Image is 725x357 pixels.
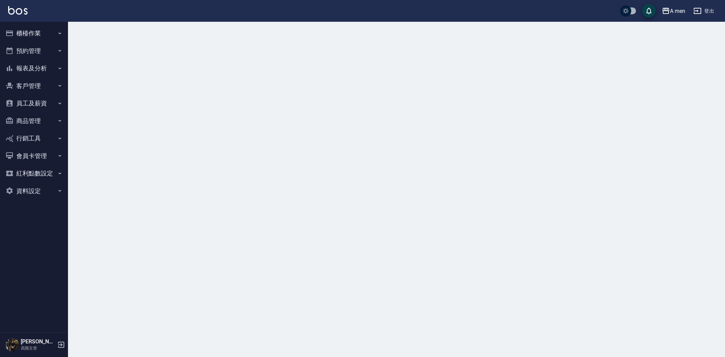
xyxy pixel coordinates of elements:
button: 資料設定 [3,182,65,200]
h5: [PERSON_NAME] [21,338,55,345]
button: 預約管理 [3,42,65,60]
img: Person [5,338,19,352]
button: save [642,4,656,18]
button: 會員卡管理 [3,147,65,165]
div: A men [670,7,685,15]
button: 紅利點數設定 [3,165,65,182]
button: 行銷工具 [3,130,65,147]
img: Logo [8,6,28,15]
button: 櫃檯作業 [3,24,65,42]
p: 高階主管 [21,345,55,351]
button: 員工及薪資 [3,95,65,112]
button: 登出 [691,5,717,17]
button: 商品管理 [3,112,65,130]
button: 報表及分析 [3,60,65,77]
button: 客戶管理 [3,77,65,95]
button: A men [659,4,688,18]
